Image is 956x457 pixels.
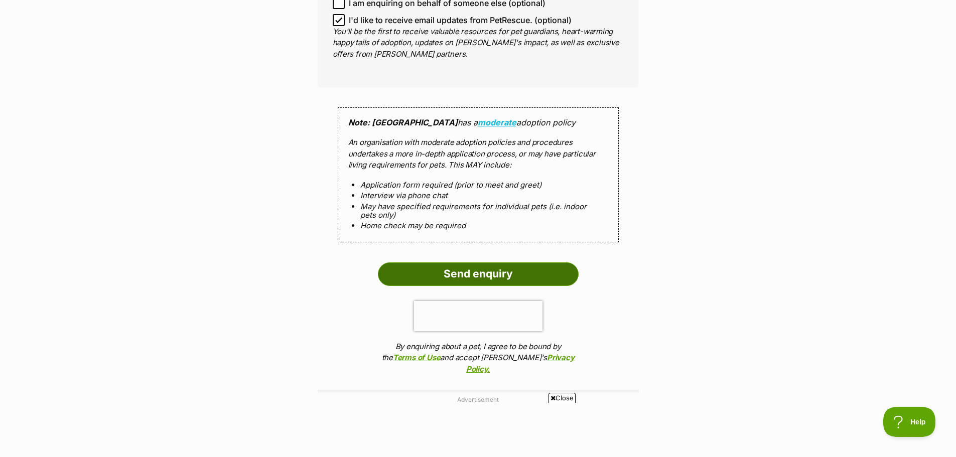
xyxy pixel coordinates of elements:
[414,301,542,331] iframe: reCAPTCHA
[883,407,936,437] iframe: Help Scout Beacon - Open
[338,107,619,242] div: has a adoption policy
[360,221,596,230] li: Home check may be required
[378,341,579,375] p: By enquiring about a pet, I agree to be bound by the and accept [PERSON_NAME]'s
[378,262,579,285] input: Send enquiry
[235,407,722,452] iframe: Advertisement
[549,393,576,403] span: Close
[393,353,440,362] a: Terms of Use
[360,202,596,220] li: May have specified requirements for individual pets (i.e. indoor pets only)
[349,14,572,26] span: I'd like to receive email updates from PetRescue. (optional)
[478,117,516,127] a: moderate
[360,191,596,200] li: Interview via phone chat
[348,117,458,127] strong: Note: [GEOGRAPHIC_DATA]
[348,137,608,171] p: An organisation with moderate adoption policies and procedures undertakes a more in-depth applica...
[333,26,624,60] p: You'll be the first to receive valuable resources for pet guardians, heart-warming happy tails of...
[360,181,596,189] li: Application form required (prior to meet and greet)
[466,353,575,374] a: Privacy Policy.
